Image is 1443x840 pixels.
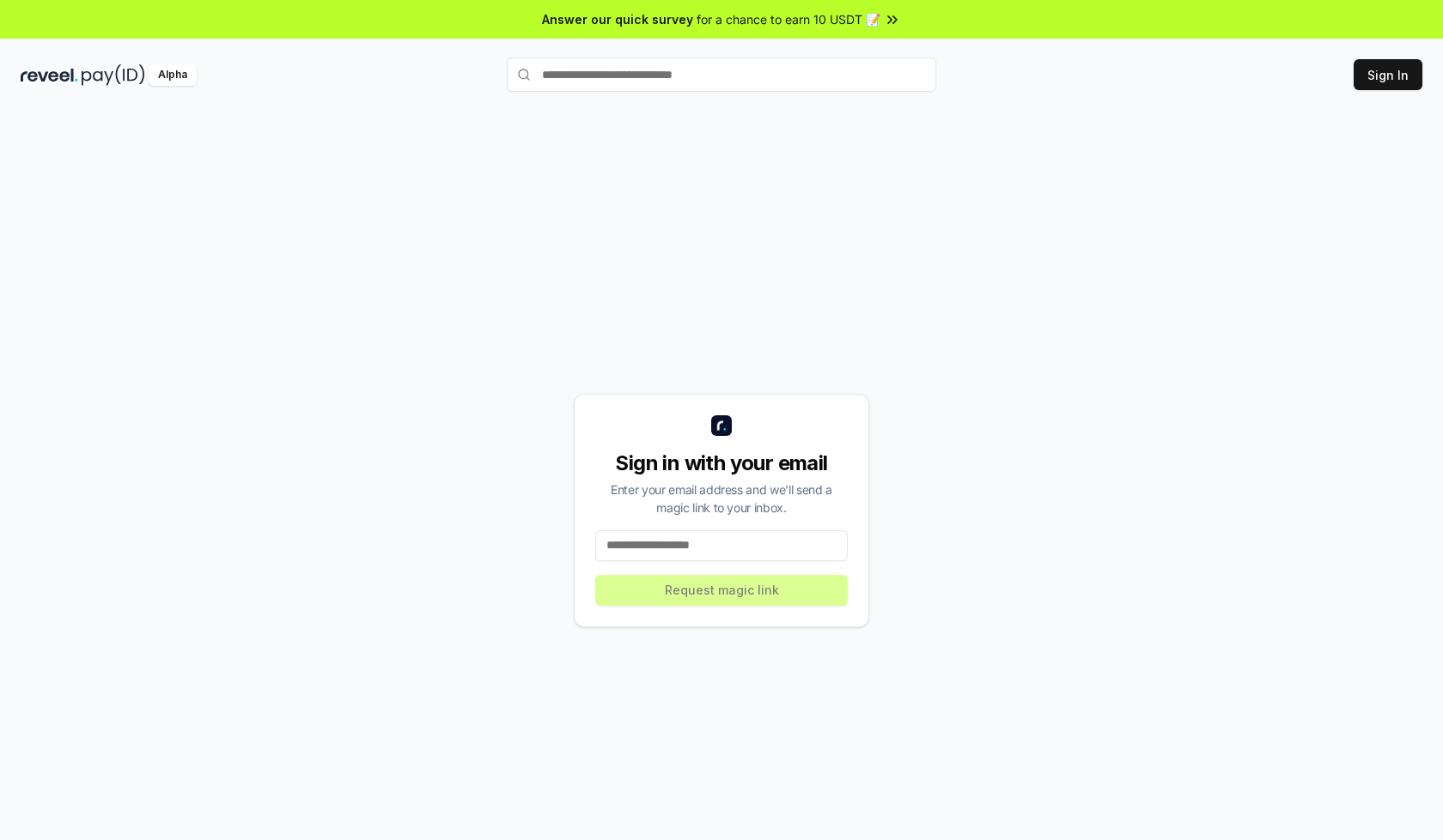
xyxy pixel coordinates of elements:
[542,10,693,28] span: Answer our quick survey
[711,415,732,436] img: logo_small
[697,10,880,28] span: for a chance to earn 10 USDT 📝
[595,480,848,517] div: Enter your email address and we’ll send a magic link to your inbox.
[21,64,78,86] img: reveel_dark
[595,450,848,477] div: Sign in with your email
[82,64,145,86] img: pay_id
[149,64,197,86] div: Alpha
[1354,59,1422,90] button: Sign In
